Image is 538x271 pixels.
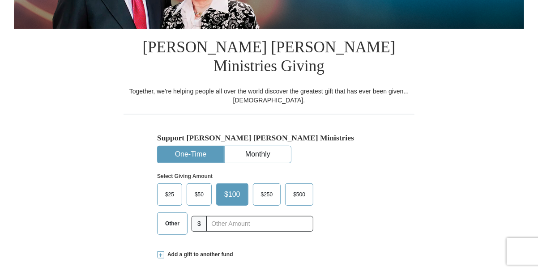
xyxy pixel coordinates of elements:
[206,216,313,232] input: Other Amount
[161,188,179,201] span: $25
[190,188,208,201] span: $50
[158,146,224,163] button: One-Time
[164,251,233,258] span: Add a gift to another fund
[161,217,184,230] span: Other
[289,188,310,201] span: $500
[124,87,414,105] div: Together, we're helping people all over the world discover the greatest gift that has ever been g...
[220,188,245,201] span: $100
[157,133,381,143] h5: Support [PERSON_NAME] [PERSON_NAME] Ministries
[157,173,213,179] strong: Select Giving Amount
[124,29,414,87] h1: [PERSON_NAME] [PERSON_NAME] Ministries Giving
[256,188,278,201] span: $250
[192,216,207,232] span: $
[225,146,291,163] button: Monthly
